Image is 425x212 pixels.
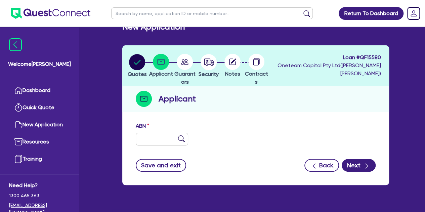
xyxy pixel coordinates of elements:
a: Dropdown toggle [405,5,422,22]
button: Back [304,159,339,172]
img: quest-connect-logo-blue [11,8,90,19]
img: quick-quote [14,103,23,112]
a: Resources [9,133,70,151]
span: Loan # QF15580 [270,53,381,61]
label: ABN [136,122,149,130]
span: 1300 465 363 [9,192,70,199]
span: Applicant [149,71,173,77]
a: Dashboard [9,82,70,99]
input: Search by name, application ID or mobile number... [111,7,313,19]
img: icon-menu-close [9,38,22,51]
span: Notes [225,71,240,77]
img: resources [14,138,23,146]
span: Need Help? [9,181,70,189]
button: Next [342,159,376,172]
span: Security [199,71,219,77]
button: Save and exit [136,159,186,172]
button: Security [198,54,219,79]
a: Return To Dashboard [339,7,403,20]
img: abn-lookup icon [178,135,185,142]
span: Quotes [128,71,147,77]
span: Welcome [PERSON_NAME] [8,60,71,68]
a: Training [9,151,70,168]
img: training [14,155,23,163]
h2: New Application [122,22,185,32]
span: Oneteam Capital Pty Ltd ( [PERSON_NAME] [PERSON_NAME] ) [278,62,381,77]
img: step-icon [136,91,152,107]
button: Quotes [127,54,147,79]
span: Guarantors [174,71,196,85]
a: New Application [9,116,70,133]
a: Quick Quote [9,99,70,116]
img: new-application [14,121,23,129]
span: Contracts [245,71,268,85]
h2: Applicant [159,93,196,105]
